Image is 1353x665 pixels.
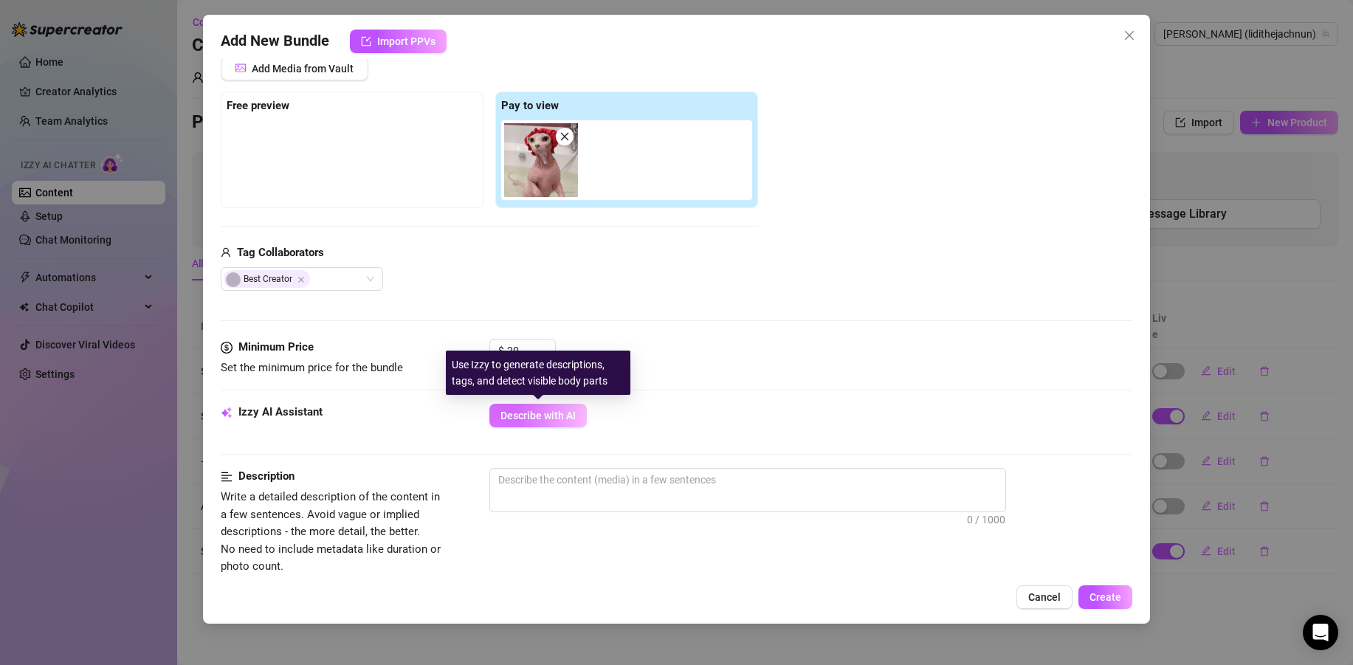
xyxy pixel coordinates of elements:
[221,361,403,374] span: Set the minimum price for the bundle
[1303,615,1338,650] div: Open Intercom Messenger
[224,270,310,288] span: Best Creator
[361,36,371,46] span: import
[221,244,231,262] span: user
[489,404,587,427] button: Describe with AI
[1016,585,1073,609] button: Cancel
[1078,585,1132,609] button: Create
[1028,591,1061,603] span: Cancel
[227,99,289,112] strong: Free preview
[1089,591,1121,603] span: Create
[1118,30,1141,41] span: Close
[221,490,441,573] span: Write a detailed description of the content in a few sentences. Avoid vague or implied descriptio...
[221,339,233,356] span: dollar
[221,30,329,53] span: Add New Bundle
[235,63,246,73] span: picture
[237,246,324,259] strong: Tag Collaborators
[221,57,368,80] button: Add Media from Vault
[238,405,323,418] strong: Izzy AI Assistant
[350,30,447,53] button: Import PPVs
[238,469,295,483] strong: Description
[1118,24,1141,47] button: Close
[221,468,233,486] span: align-left
[252,63,354,75] span: Add Media from Vault
[560,131,570,142] span: close
[504,123,578,197] img: media
[297,276,305,283] span: Close
[446,351,630,395] div: Use Izzy to generate descriptions, tags, and detect visible body parts
[500,410,576,421] span: Describe with AI
[377,35,435,47] span: Import PPVs
[501,99,559,112] strong: Pay to view
[1123,30,1135,41] span: close
[238,340,314,354] strong: Minimum Price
